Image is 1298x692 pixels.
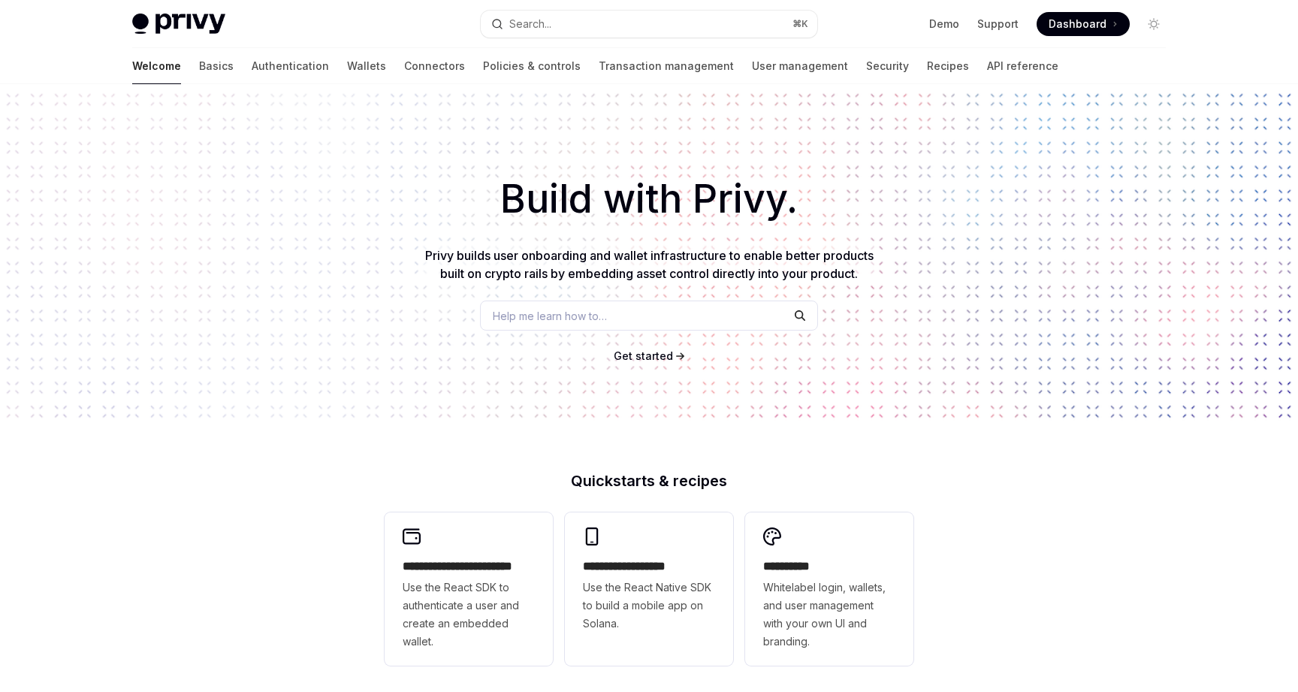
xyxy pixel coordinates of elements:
a: Recipes [927,48,969,84]
a: User management [752,48,848,84]
span: Use the React SDK to authenticate a user and create an embedded wallet. [403,579,535,651]
span: Help me learn how to… [493,308,607,324]
button: Toggle dark mode [1142,12,1166,36]
span: Get started [614,349,673,362]
button: Search...⌘K [481,11,817,38]
a: Connectors [404,48,465,84]
a: Security [866,48,909,84]
a: Policies & controls [483,48,581,84]
a: Transaction management [599,48,734,84]
span: ⌘ K [792,18,808,30]
a: Wallets [347,48,386,84]
a: Basics [199,48,234,84]
span: Privy builds user onboarding and wallet infrastructure to enable better products built on crypto ... [425,248,874,281]
span: Whitelabel login, wallets, and user management with your own UI and branding. [763,579,895,651]
span: Dashboard [1049,17,1106,32]
span: Use the React Native SDK to build a mobile app on Solana. [583,579,715,633]
a: API reference [987,48,1058,84]
a: Dashboard [1037,12,1130,36]
a: Get started [614,349,673,364]
div: Search... [509,15,551,33]
a: **** **** **** ***Use the React Native SDK to build a mobile app on Solana. [565,512,733,666]
a: **** *****Whitelabel login, wallets, and user management with your own UI and branding. [745,512,913,666]
a: Support [977,17,1019,32]
a: Authentication [252,48,329,84]
h2: Quickstarts & recipes [385,473,913,488]
h1: Build with Privy. [24,170,1274,228]
img: light logo [132,14,225,35]
a: Demo [929,17,959,32]
a: Welcome [132,48,181,84]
